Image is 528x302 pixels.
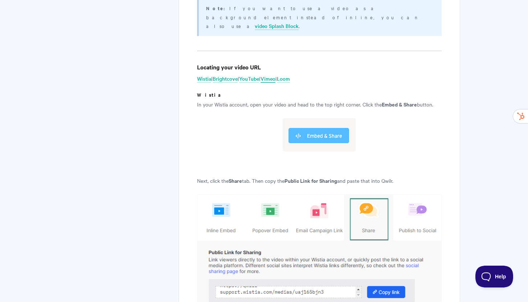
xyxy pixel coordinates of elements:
[283,118,356,152] img: file-I7jIm75bV8.png
[197,75,211,83] a: Wistia
[197,176,441,185] p: Next, click the tab. Then copy the and paste that into Qwilr.
[197,100,441,109] p: In your Wistia account, open your video and head to the top right corner. Click the button.
[285,177,337,184] strong: Public Link for Sharing
[277,75,290,83] a: Loom
[206,4,432,30] p: If you want to use a video as a background element instead of inline, you can also use a .
[206,5,229,12] strong: Note:
[382,100,417,108] strong: Embed & Share
[255,22,299,30] a: video Splash Block
[229,177,242,184] strong: Share
[261,75,275,83] a: Vimeo
[475,266,513,287] iframe: Toggle Customer Support
[197,63,441,72] h4: Locating your video URL
[197,74,441,83] p: | | | |
[197,92,441,98] h5: Wistia
[213,75,238,83] a: Brightcove
[239,75,259,83] a: YouTube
